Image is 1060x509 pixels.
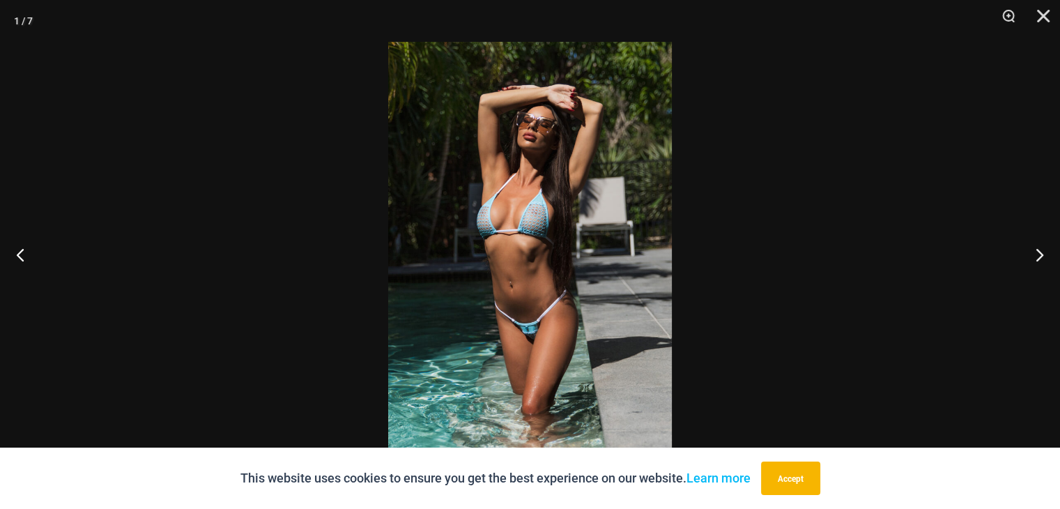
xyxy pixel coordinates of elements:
a: Learn more [686,471,751,485]
p: This website uses cookies to ensure you get the best experience on our website. [240,468,751,489]
button: Accept [761,462,820,495]
img: Cyclone Sky 318 Top 4275 Bottom 04 [388,42,672,467]
div: 1 / 7 [14,10,33,31]
button: Next [1008,220,1060,289]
